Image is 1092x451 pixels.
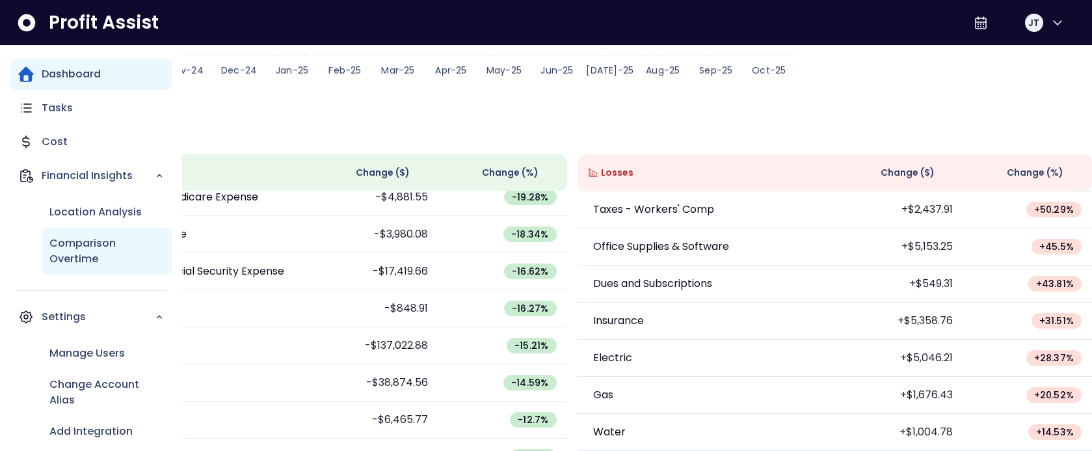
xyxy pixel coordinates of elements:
td: +$2,437.91 [834,191,963,228]
p: Taxes - Workers' Comp [593,202,714,217]
p: Manage Users [49,346,125,361]
span: -18.34 % [511,228,548,241]
span: -19.28 % [512,191,548,204]
span: Change (%) [1007,166,1063,180]
p: Tasks [42,100,73,116]
span: Change ( $ ) [356,166,410,180]
p: Cost [42,134,68,150]
text: Feb-25 [328,64,361,77]
p: Wins & Losses [52,126,1092,139]
p: Insurance [593,313,644,329]
text: Nov-24 [169,64,204,77]
text: May-25 [486,64,522,77]
span: + 50.29 % [1034,203,1074,216]
span: -14.59 % [511,376,548,389]
p: Dues and Subscriptions [593,276,712,292]
td: -$38,874.56 [310,364,438,402]
td: +$1,004.78 [834,414,963,451]
span: + 43.81 % [1036,277,1074,290]
span: + 45.5 % [1039,240,1074,253]
p: Water [593,424,626,440]
span: JT [1028,16,1039,29]
span: -16.27 % [512,302,548,315]
p: Dashboard [42,66,101,82]
p: Settings [42,309,155,325]
span: -12.7 % [518,413,548,426]
p: Add Integration [49,424,133,439]
text: Oct-25 [752,64,786,77]
text: Mar-25 [381,64,414,77]
td: +$5,358.76 [834,303,963,340]
text: Aug-25 [646,64,680,77]
td: +$549.31 [834,266,963,303]
span: -15.21 % [514,339,548,352]
p: Financial Insights [42,168,155,184]
p: Comparison Overtime [49,236,164,267]
td: +$5,153.25 [834,228,963,266]
span: Change (%) [482,166,539,180]
td: -$4,881.55 [310,179,438,216]
p: Electric [593,350,632,366]
span: Profit Assist [49,11,159,34]
span: + 20.52 % [1034,389,1074,402]
span: Losses [601,166,633,180]
p: Office Supplies & Software [593,239,729,254]
span: -16.62 % [512,265,548,278]
text: Sep-25 [699,64,732,77]
td: +$5,046.21 [834,340,963,377]
text: [DATE]-25 [586,64,633,77]
td: +$1,676.43 [834,377,963,414]
td: -$17,419.66 [310,253,438,290]
text: Jun-25 [540,64,573,77]
p: Location Analysis [49,204,142,220]
td: -$6,465.77 [310,402,438,439]
p: Change Account Alias [49,377,164,408]
span: + 31.51 % [1039,314,1074,327]
td: -$848.91 [310,290,438,327]
span: + 14.53 % [1036,426,1074,439]
span: + 28.37 % [1034,351,1074,364]
text: Dec-24 [221,64,257,77]
span: Change ( $ ) [881,166,935,180]
td: -$137,022.88 [310,327,438,364]
td: -$3,980.08 [310,216,438,253]
p: Gas [593,387,613,403]
text: Apr-25 [435,64,466,77]
text: Jan-25 [276,64,308,77]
